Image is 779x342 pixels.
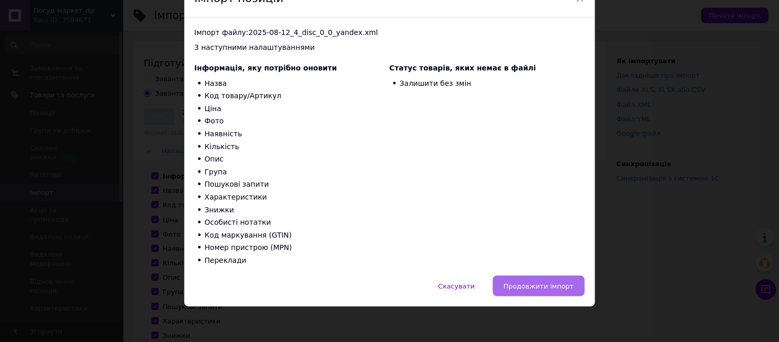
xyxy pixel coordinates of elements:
span: Скасувати [439,282,475,290]
div: З наступними налаштуваннями [195,43,585,53]
li: Кількість [195,140,390,153]
li: Переклади [195,254,390,267]
li: Наявність [195,128,390,140]
li: Номер пристрою (MPN) [195,242,390,255]
span: Інформація, яку потрібно оновити [195,64,337,72]
li: Залишити без змін [390,77,585,90]
button: Продовжити імпорт [493,276,585,296]
li: Характеристики [195,191,390,204]
li: Код маркування (GTIN) [195,229,390,242]
li: Знижки [195,204,390,217]
li: Ціна [195,102,390,115]
li: Особисті нотатки [195,217,390,229]
li: Фото [195,115,390,128]
li: Група [195,166,390,178]
li: Код товару/Артикул [195,90,390,103]
li: Опис [195,153,390,166]
li: Пошукові запити [195,178,390,191]
button: Скасувати [428,276,486,296]
div: Імпорт файлу: 2025-08-12_4_disc_0_0_yandex.xml [195,28,585,38]
li: Назва [195,77,390,90]
span: Продовжити імпорт [504,282,574,290]
span: Статус товарів, яких немає в файлі [390,64,537,72]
